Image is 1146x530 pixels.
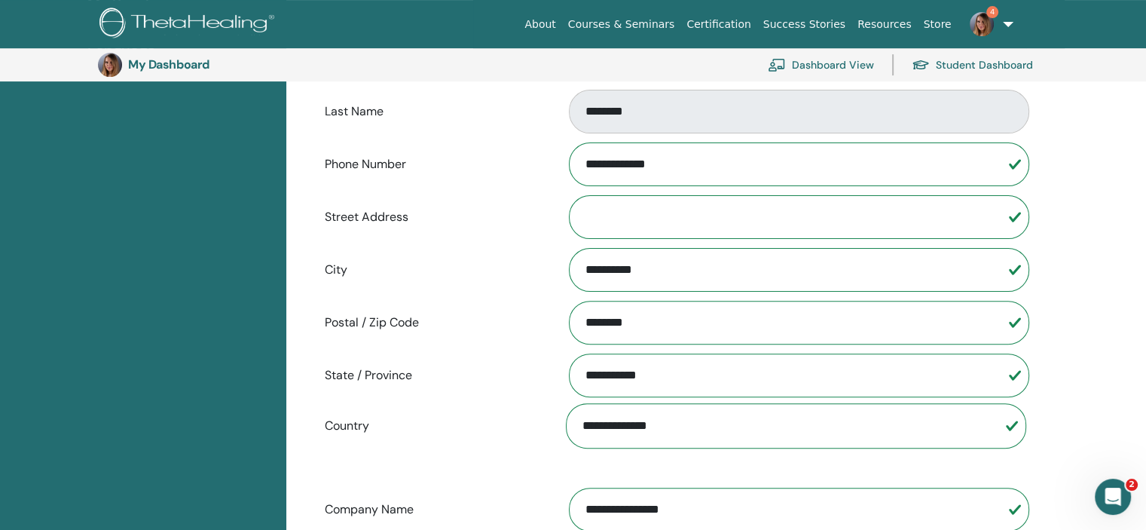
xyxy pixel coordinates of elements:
[313,203,555,231] label: Street Address
[1095,479,1131,515] iframe: Intercom live chat
[1126,479,1138,491] span: 2
[313,150,555,179] label: Phone Number
[851,11,918,38] a: Resources
[757,11,851,38] a: Success Stories
[768,48,874,81] a: Dashboard View
[128,57,279,72] h3: My Dashboard
[562,11,681,38] a: Courses & Seminars
[986,6,998,18] span: 4
[518,11,561,38] a: About
[970,12,994,36] img: default.jpg
[918,11,958,38] a: Store
[99,8,280,41] img: logo.png
[313,361,555,390] label: State / Province
[912,48,1033,81] a: Student Dashboard
[313,308,555,337] label: Postal / Zip Code
[313,97,555,126] label: Last Name
[768,58,786,72] img: chalkboard-teacher.svg
[313,495,555,524] label: Company Name
[313,256,555,284] label: City
[98,53,122,77] img: default.jpg
[680,11,756,38] a: Certification
[313,412,555,440] label: Country
[912,59,930,72] img: graduation-cap.svg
